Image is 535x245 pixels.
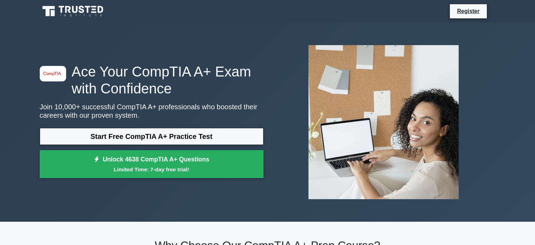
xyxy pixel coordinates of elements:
[40,128,263,145] a: Start Free CompTIA A+ Practice Test
[40,150,263,178] a: Unlock 4638 CompTIA A+ QuestionsLimited Time: 7-day free trial!
[49,165,255,173] small: Limited Time: 7-day free trial!
[40,63,263,97] h1: Ace Your CompTIA A+ Exam with Confidence
[453,7,484,16] a: Register
[40,103,263,120] p: Join 10,000+ successful CompTIA A+ professionals who boosted their careers with our proven system.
